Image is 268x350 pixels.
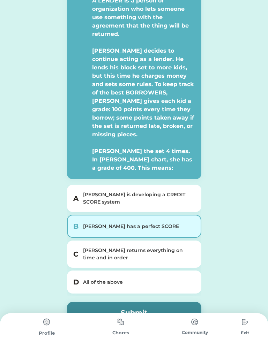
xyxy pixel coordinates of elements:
[158,329,232,336] div: Community
[40,315,54,329] img: type%3Dchores%2C%20state%3Ddefault.svg
[67,302,201,324] button: Submit
[188,315,202,329] img: type%3Dchores%2C%20state%3Ddefault.svg
[84,329,158,336] div: Chores
[83,247,194,261] div: [PERSON_NAME] returns everything on time and in order
[83,223,194,230] div: [PERSON_NAME] has a perfect SCORE
[114,315,128,329] img: type%3Dchores%2C%20state%3Ddefault.svg
[238,315,252,329] img: type%3Dchores%2C%20state%3Ddefault.svg
[83,191,194,206] div: [PERSON_NAME] is developing a CREDIT SCORE system
[83,279,194,286] div: All of the above
[73,277,79,287] h5: D
[10,330,84,337] div: Profile
[73,249,79,259] h5: C
[73,221,79,231] h5: B
[232,330,258,336] div: Exit
[73,193,79,204] h5: A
